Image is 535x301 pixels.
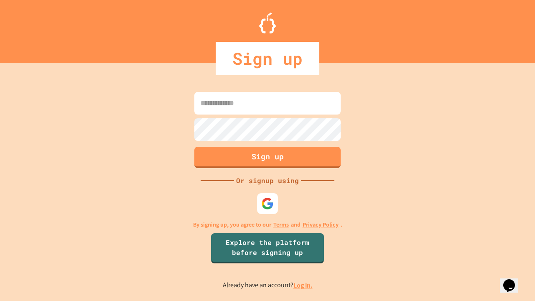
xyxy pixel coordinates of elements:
[273,220,289,229] a: Terms
[293,281,313,290] a: Log in.
[259,13,276,33] img: Logo.svg
[234,176,301,186] div: Or signup using
[193,220,342,229] p: By signing up, you agree to our and .
[216,42,319,75] div: Sign up
[500,268,527,293] iframe: chat widget
[223,280,313,291] p: Already have an account?
[303,220,339,229] a: Privacy Policy
[261,197,274,210] img: google-icon.svg
[194,147,341,168] button: Sign up
[211,233,324,263] a: Explore the platform before signing up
